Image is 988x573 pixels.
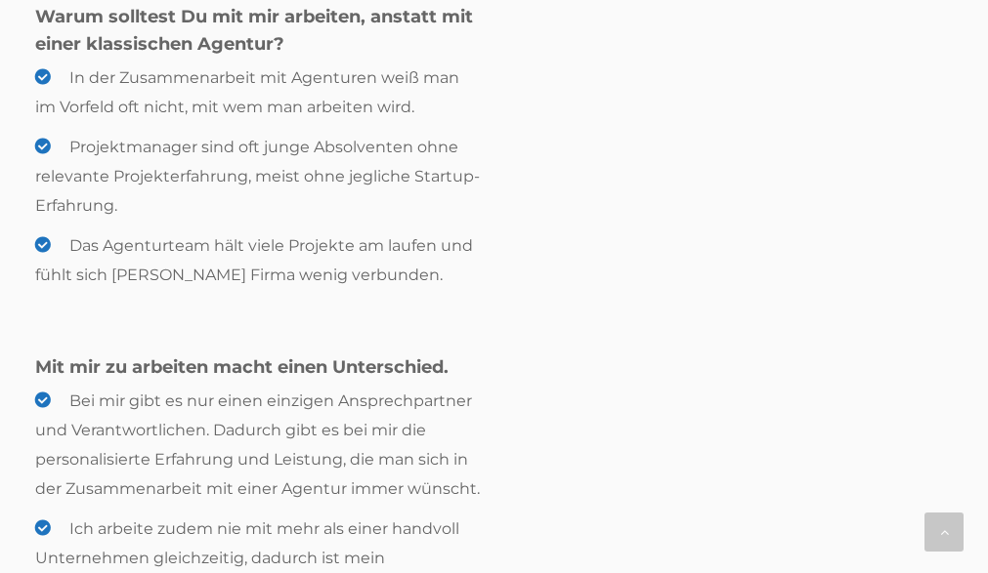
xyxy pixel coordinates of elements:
[35,230,480,290] li: Das Agenturteam hält viele Projekte am laufen und fühlt sich [PERSON_NAME] Firma wenig verbunden.
[35,62,480,122] li: In der Zusammenarbeit mit Agenturen weiß man im Vorfeld oft nicht, mit wem man arbeiten wird.
[35,353,480,381] h4: Mit mir zu arbeiten macht einen Unterschied.
[35,3,480,58] h4: Warum solltest Du mit mir arbeiten, anstatt mit einer klassischen Agentur?
[35,132,480,221] li: Projektmanager sind oft junge Absolventen ohne relevante Projekterfahrung, meist ohne jegliche St...
[35,386,480,504] li: Bei mir gibt es nur einen einzigen Ansprechpartner und Verantwortlichen. Dadurch gibt es bei mir ...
